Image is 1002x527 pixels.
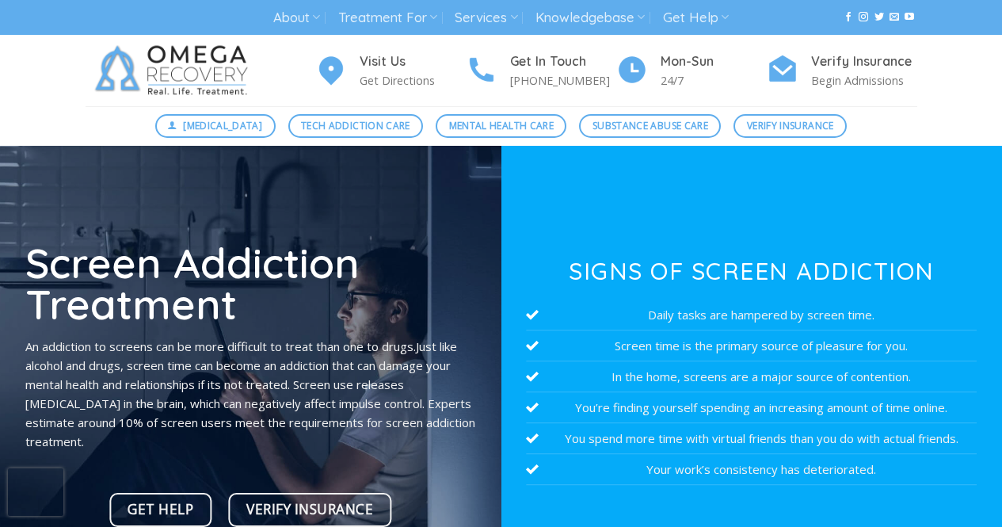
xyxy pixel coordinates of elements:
[155,114,276,138] a: [MEDICAL_DATA]
[661,52,767,72] h4: Mon-Sun
[25,337,476,451] p: An addiction to screens can be more difficult to treat than one to drugs.Just like alcohol and dr...
[510,52,616,72] h4: Get In Touch
[579,114,721,138] a: Substance Abuse Care
[246,498,373,521] span: Verify Insurance
[360,71,466,90] p: Get Directions
[455,3,517,32] a: Services
[110,493,212,527] a: Get Help
[466,52,616,90] a: Get In Touch [PHONE_NUMBER]
[301,118,410,133] span: Tech Addiction Care
[747,118,834,133] span: Verify Insurance
[360,52,466,72] h4: Visit Us
[128,498,193,521] span: Get Help
[315,52,466,90] a: Visit Us Get Directions
[8,468,63,516] iframe: reCAPTCHA
[661,71,767,90] p: 24/7
[526,300,977,330] li: Daily tasks are hampered by screen time.
[526,423,977,454] li: You spend more time with virtual friends than you do with actual friends.
[449,118,554,133] span: Mental Health Care
[535,3,645,32] a: Knowledgebase
[859,12,868,23] a: Follow on Instagram
[273,3,320,32] a: About
[25,242,476,325] h1: Screen Addiction Treatment
[890,12,899,23] a: Send us an email
[436,114,566,138] a: Mental Health Care
[526,330,977,361] li: Screen time is the primary source of pleasure for you.
[844,12,853,23] a: Follow on Facebook
[526,392,977,423] li: You’re finding yourself spending an increasing amount of time online.
[811,71,917,90] p: Begin Admissions
[526,259,977,283] h3: Signs of Screen Addiction
[86,35,264,106] img: Omega Recovery
[767,52,917,90] a: Verify Insurance Begin Admissions
[733,114,847,138] a: Verify Insurance
[811,52,917,72] h4: Verify Insurance
[228,493,391,527] a: Verify Insurance
[288,114,424,138] a: Tech Addiction Care
[905,12,914,23] a: Follow on YouTube
[510,71,616,90] p: [PHONE_NUMBER]
[338,3,437,32] a: Treatment For
[663,3,729,32] a: Get Help
[526,361,977,392] li: In the home, screens are a major source of contention.
[526,454,977,485] li: Your work’s consistency has deteriorated.
[592,118,708,133] span: Substance Abuse Care
[874,12,884,23] a: Follow on Twitter
[183,118,262,133] span: [MEDICAL_DATA]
